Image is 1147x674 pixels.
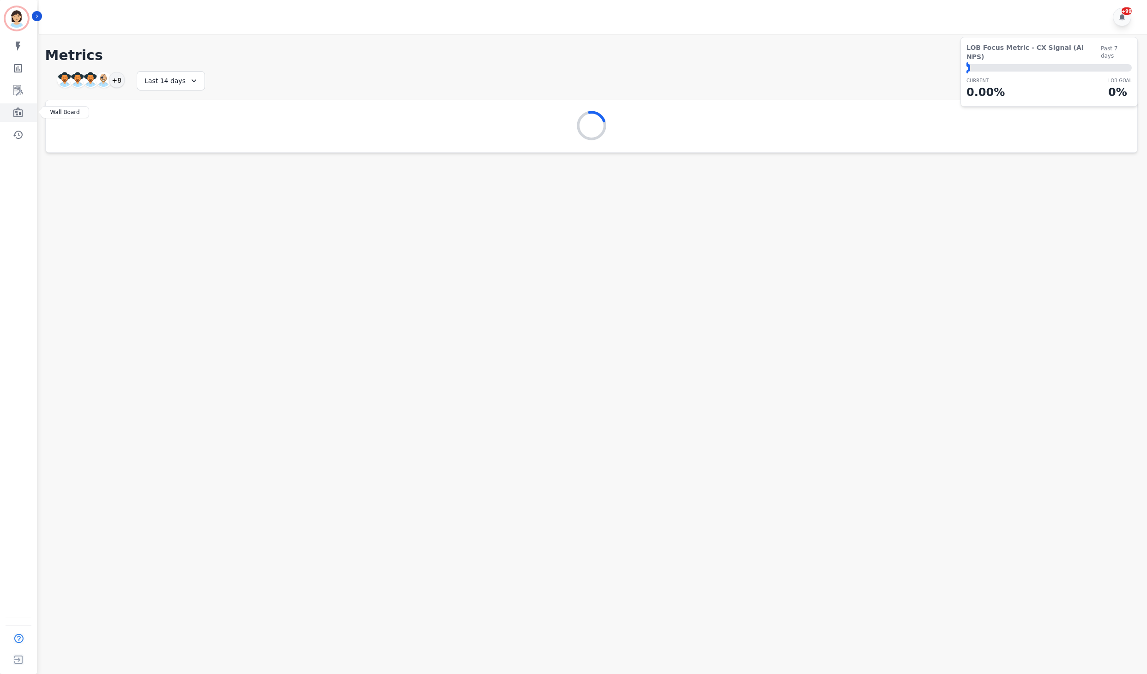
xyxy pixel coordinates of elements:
[1108,84,1132,101] p: 0 %
[137,71,205,90] div: Last 14 days
[1108,77,1132,84] p: LOB Goal
[1101,45,1132,60] span: Past 7 days
[6,7,28,30] img: Bordered avatar
[1122,7,1132,15] div: +99
[966,64,970,72] div: ⬤
[966,77,1005,84] p: CURRENT
[109,72,125,88] div: +8
[45,47,1138,64] h1: Metrics
[966,84,1005,101] p: 0.00 %
[966,43,1101,61] span: LOB Focus Metric - CX Signal (AI NPS)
